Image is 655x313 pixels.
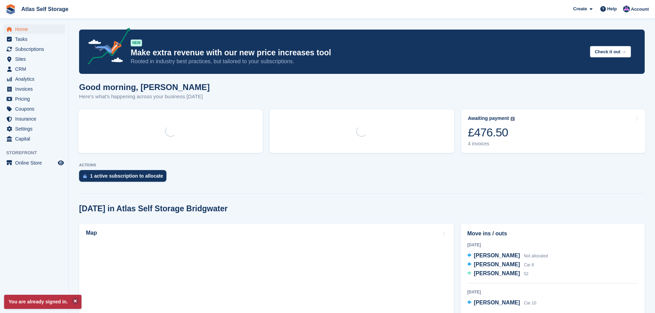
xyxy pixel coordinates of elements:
span: CRM [15,64,56,74]
div: NEW [131,40,142,46]
a: menu [3,124,65,134]
span: Car 10 [524,301,536,305]
a: menu [3,84,65,94]
div: [DATE] [467,289,638,295]
p: You are already signed in. [4,295,81,309]
a: [PERSON_NAME] Not allocated [467,251,548,260]
span: Create [573,5,587,12]
img: price-adjustments-announcement-icon-8257ccfd72463d97f412b2fc003d46551f7dbcb40ab6d574587a9cd5c0d94... [82,28,130,67]
a: [PERSON_NAME] 52 [467,269,528,278]
p: ACTIONS [79,163,645,167]
a: Awaiting payment £476.50 4 invoices [461,109,645,153]
a: menu [3,114,65,124]
span: Invoices [15,84,56,94]
span: Account [631,6,649,13]
span: 52 [524,271,528,276]
img: icon-info-grey-7440780725fd019a000dd9b08b2336e03edf1995a4989e88bcd33f0948082b44.svg [511,117,515,121]
span: Online Store [15,158,56,168]
a: [PERSON_NAME] Car 8 [467,260,534,269]
h2: [DATE] in Atlas Self Storage Bridgwater [79,204,228,213]
img: active_subscription_to_allocate_icon-d502201f5373d7db506a760aba3b589e785aa758c864c3986d89f69b8ff3... [83,174,87,178]
a: menu [3,64,65,74]
a: Preview store [57,159,65,167]
p: Rooted in industry best practices, but tailored to your subscriptions. [131,58,585,65]
div: 4 invoices [468,141,515,147]
a: menu [3,34,65,44]
a: 1 active subscription to allocate [79,170,170,185]
span: Subscriptions [15,44,56,54]
a: menu [3,134,65,144]
div: [DATE] [467,242,638,248]
img: Ryan Carroll [623,5,630,12]
span: Capital [15,134,56,144]
p: Here's what's happening across your business [DATE] [79,93,210,101]
a: menu [3,54,65,64]
span: [PERSON_NAME] [474,270,520,276]
h2: Move ins / outs [467,230,638,238]
span: Storefront [6,149,68,156]
span: Sites [15,54,56,64]
span: Help [607,5,617,12]
span: Tasks [15,34,56,44]
p: Make extra revenue with our new price increases tool [131,48,585,58]
div: 1 active subscription to allocate [90,173,163,179]
a: Atlas Self Storage [19,3,71,15]
a: menu [3,104,65,114]
span: Settings [15,124,56,134]
span: Car 8 [524,262,534,267]
span: [PERSON_NAME] [474,253,520,258]
a: menu [3,74,65,84]
span: Not allocated [524,254,548,258]
a: menu [3,44,65,54]
a: menu [3,94,65,104]
div: £476.50 [468,125,515,139]
h1: Good morning, [PERSON_NAME] [79,82,210,92]
span: Pricing [15,94,56,104]
span: Coupons [15,104,56,114]
img: stora-icon-8386f47178a22dfd0bd8f6a31ec36ba5ce8667c1dd55bd0f319d3a0aa187defe.svg [6,4,16,14]
a: menu [3,24,65,34]
div: Awaiting payment [468,115,509,121]
a: menu [3,158,65,168]
span: Home [15,24,56,34]
span: Insurance [15,114,56,124]
span: [PERSON_NAME] [474,261,520,267]
span: [PERSON_NAME] [474,300,520,305]
button: Check it out → [590,46,631,57]
h2: Map [86,230,97,236]
a: [PERSON_NAME] Car 10 [467,299,536,308]
span: Analytics [15,74,56,84]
